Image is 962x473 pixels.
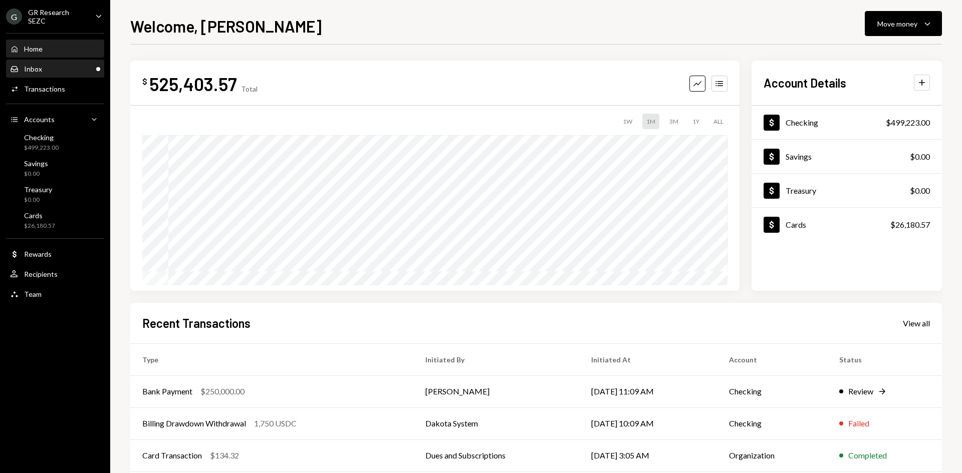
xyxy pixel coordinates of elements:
[752,106,942,139] a: Checking$499,223.00
[827,343,942,375] th: Status
[890,219,930,231] div: $26,180.57
[6,80,104,98] a: Transactions
[28,8,87,25] div: GR Research SEZC
[142,77,147,87] div: $
[6,208,104,232] a: Cards$26,180.57
[6,156,104,180] a: Savings$0.00
[6,40,104,58] a: Home
[752,208,942,241] a: Cards$26,180.57
[24,65,42,73] div: Inbox
[6,182,104,206] a: Treasury$0.00
[709,114,728,129] div: ALL
[786,118,818,127] div: Checking
[142,417,246,429] div: Billing Drawdown Withdrawal
[24,170,48,178] div: $0.00
[665,114,682,129] div: 3M
[24,270,58,278] div: Recipients
[764,75,846,91] h2: Account Details
[130,343,413,375] th: Type
[717,343,828,375] th: Account
[6,60,104,78] a: Inbox
[142,315,251,331] h2: Recent Transactions
[6,110,104,128] a: Accounts
[579,343,717,375] th: Initiated At
[717,439,828,471] td: Organization
[6,245,104,263] a: Rewards
[848,417,869,429] div: Failed
[865,11,942,36] button: Move money
[210,449,239,461] div: $134.32
[24,211,55,220] div: Cards
[24,196,52,204] div: $0.00
[149,73,237,95] div: 525,403.57
[910,185,930,197] div: $0.00
[910,151,930,163] div: $0.00
[886,117,930,129] div: $499,223.00
[24,45,43,53] div: Home
[579,375,717,407] td: [DATE] 11:09 AM
[24,159,48,168] div: Savings
[848,385,873,397] div: Review
[717,375,828,407] td: Checking
[877,19,917,29] div: Move money
[786,152,812,161] div: Savings
[24,144,59,152] div: $499,223.00
[254,417,297,429] div: 1,750 USDC
[6,9,22,25] div: G
[24,290,42,298] div: Team
[619,114,636,129] div: 1W
[6,265,104,283] a: Recipients
[752,174,942,207] a: Treasury$0.00
[142,385,192,397] div: Bank Payment
[24,185,52,194] div: Treasury
[24,133,59,142] div: Checking
[130,16,322,36] h1: Welcome, [PERSON_NAME]
[848,449,887,461] div: Completed
[24,250,52,258] div: Rewards
[579,407,717,439] td: [DATE] 10:09 AM
[579,439,717,471] td: [DATE] 3:05 AM
[903,318,930,328] div: View all
[241,85,258,93] div: Total
[200,385,245,397] div: $250,000.00
[413,439,579,471] td: Dues and Subscriptions
[903,317,930,328] a: View all
[642,114,659,129] div: 1M
[142,449,202,461] div: Card Transaction
[24,115,55,124] div: Accounts
[413,343,579,375] th: Initiated By
[786,220,806,229] div: Cards
[413,375,579,407] td: [PERSON_NAME]
[6,130,104,154] a: Checking$499,223.00
[752,140,942,173] a: Savings$0.00
[717,407,828,439] td: Checking
[24,222,55,230] div: $26,180.57
[413,407,579,439] td: Dakota System
[786,186,816,195] div: Treasury
[6,285,104,303] a: Team
[688,114,703,129] div: 1Y
[24,85,65,93] div: Transactions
